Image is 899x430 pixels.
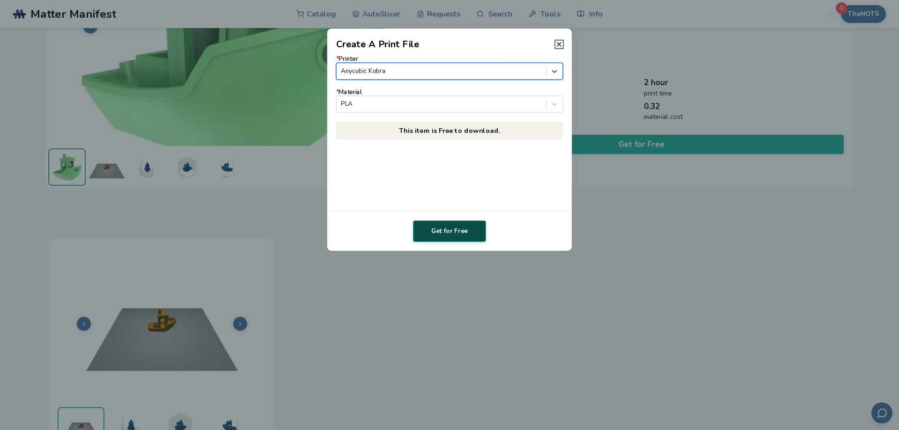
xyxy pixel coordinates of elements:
p: This item is Free to download. [336,122,563,140]
h2: Create A Print File [336,37,420,51]
button: Get for Free [413,220,486,242]
label: Material [336,88,563,112]
input: *MaterialPLA [341,101,343,108]
label: Printer [336,56,563,80]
